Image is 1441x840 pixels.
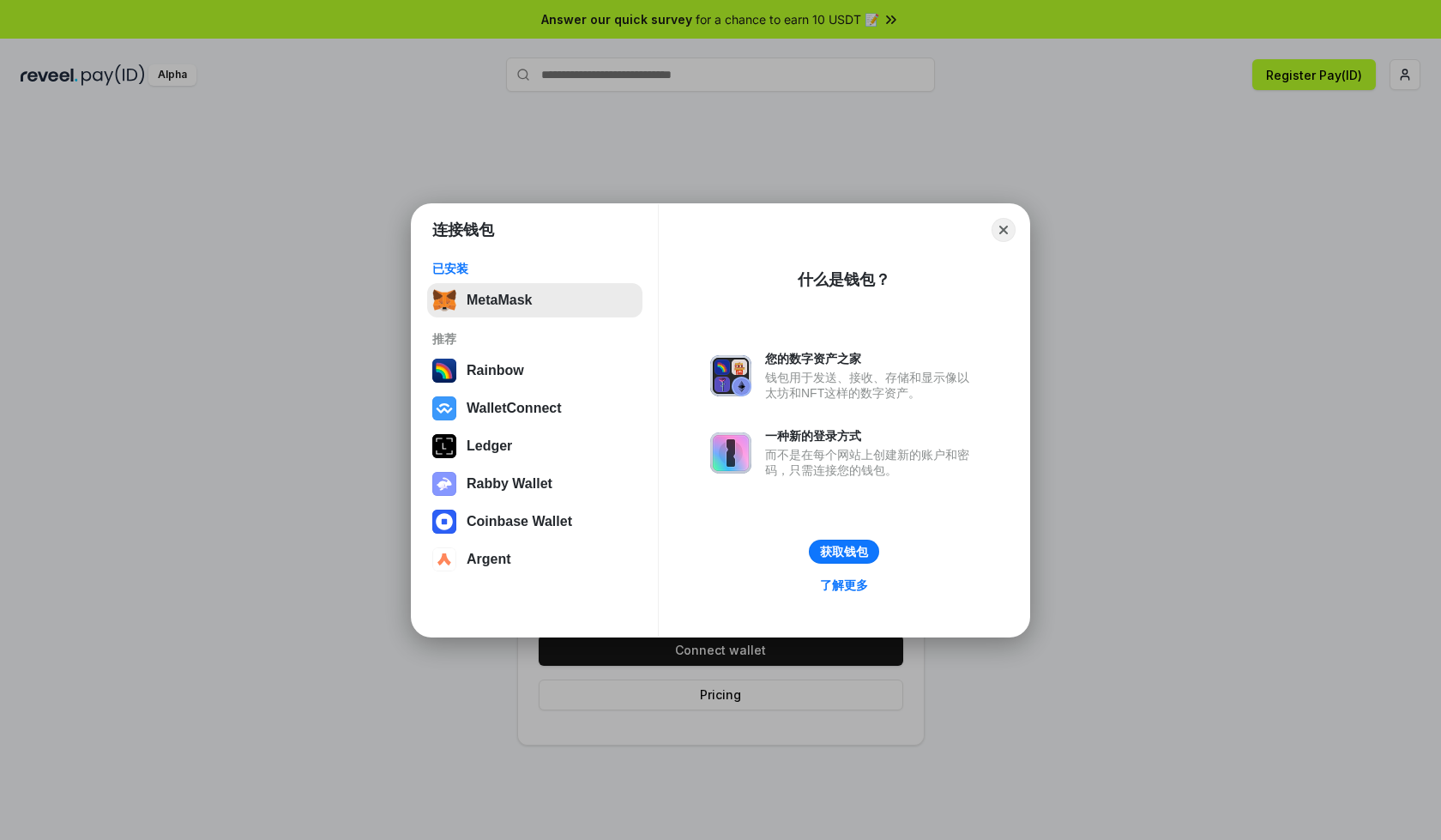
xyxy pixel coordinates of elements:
[992,218,1016,242] button: Close
[427,354,642,388] button: Rainbow
[427,542,642,577] button: Argent
[765,428,978,444] div: 一种新的登录方式
[432,396,456,420] img: svg+xml,%3Csvg%20width%3D%2228%22%20height%3D%2228%22%20viewBox%3D%220%200%2028%2028%22%20fill%3D...
[467,514,572,529] div: Coinbase Wallet
[820,577,868,593] div: 了解更多
[467,293,532,308] div: MetaMask
[467,552,511,567] div: Argent
[432,472,456,496] img: svg+xml,%3Csvg%20xmlns%3D%22http%3A%2F%2Fwww.w3.org%2F2000%2Fsvg%22%20fill%3D%22none%22%20viewBox...
[427,467,642,501] button: Rabby Wallet
[432,261,637,276] div: 已安装
[467,363,524,378] div: Rainbow
[432,220,494,240] h1: 连接钱包
[432,288,456,312] img: svg+xml,%3Csvg%20fill%3D%22none%22%20height%3D%2233%22%20viewBox%3D%220%200%2035%2033%22%20width%...
[710,355,751,396] img: svg+xml,%3Csvg%20xmlns%3D%22http%3A%2F%2Fwww.w3.org%2F2000%2Fsvg%22%20fill%3D%22none%22%20viewBox...
[765,370,978,401] div: 钱包用于发送、接收、存储和显示像以太坊和NFT这样的数字资产。
[432,359,456,383] img: svg+xml,%3Csvg%20width%3D%22120%22%20height%3D%22120%22%20viewBox%3D%220%200%20120%20120%22%20fil...
[427,391,642,426] button: WalletConnect
[432,547,456,571] img: svg+xml,%3Csvg%20width%3D%2228%22%20height%3D%2228%22%20viewBox%3D%220%200%2028%2028%22%20fill%3D...
[467,476,552,492] div: Rabby Wallet
[820,544,868,559] div: 获取钱包
[467,401,562,416] div: WalletConnect
[810,574,878,596] a: 了解更多
[765,447,978,478] div: 而不是在每个网站上创建新的账户和密码，只需连接您的钱包。
[467,438,512,454] div: Ledger
[427,283,642,317] button: MetaMask
[432,510,456,534] img: svg+xml,%3Csvg%20width%3D%2228%22%20height%3D%2228%22%20viewBox%3D%220%200%2028%2028%22%20fill%3D...
[432,331,637,347] div: 推荐
[710,432,751,474] img: svg+xml,%3Csvg%20xmlns%3D%22http%3A%2F%2Fwww.w3.org%2F2000%2Fsvg%22%20fill%3D%22none%22%20viewBox...
[427,505,642,539] button: Coinbase Wallet
[798,269,890,290] div: 什么是钱包？
[765,351,978,366] div: 您的数字资产之家
[427,429,642,463] button: Ledger
[432,434,456,458] img: svg+xml,%3Csvg%20xmlns%3D%22http%3A%2F%2Fwww.w3.org%2F2000%2Fsvg%22%20width%3D%2228%22%20height%3...
[809,540,879,564] button: 获取钱包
